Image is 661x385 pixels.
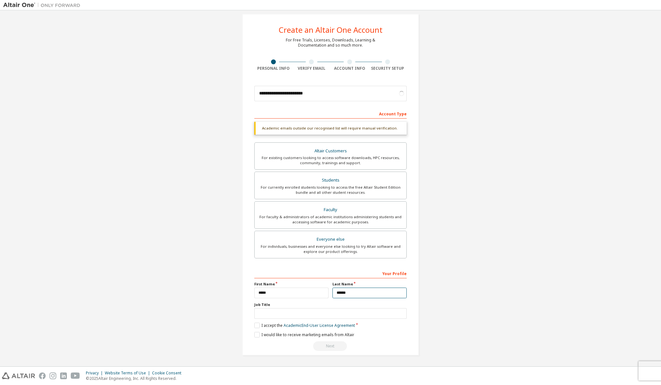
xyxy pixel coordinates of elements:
[258,176,403,185] div: Students
[105,371,152,376] div: Website Terms of Use
[86,376,185,381] p: © 2025 Altair Engineering, Inc. All Rights Reserved.
[254,268,407,278] div: Your Profile
[258,235,403,244] div: Everyone else
[254,122,407,135] div: Academic emails outside our recognised list will require manual verification.
[258,205,403,214] div: Faculty
[60,372,67,379] img: linkedin.svg
[39,372,46,379] img: facebook.svg
[293,66,331,71] div: Verify Email
[332,282,407,287] label: Last Name
[3,2,84,8] img: Altair One
[254,66,293,71] div: Personal Info
[86,371,105,376] div: Privacy
[369,66,407,71] div: Security Setup
[279,26,383,34] div: Create an Altair One Account
[258,155,403,166] div: For existing customers looking to access software downloads, HPC resources, community, trainings ...
[254,341,407,351] div: Please wait while checking email ...
[258,244,403,254] div: For individuals, businesses and everyone else looking to try Altair software and explore our prod...
[330,66,369,71] div: Account Info
[71,372,80,379] img: youtube.svg
[254,302,407,307] label: Job Title
[254,108,407,119] div: Account Type
[254,332,354,337] label: I would like to receive marketing emails from Altair
[254,323,355,328] label: I accept the
[258,214,403,225] div: For faculty & administrators of academic institutions administering students and accessing softwa...
[152,371,185,376] div: Cookie Consent
[50,372,56,379] img: instagram.svg
[254,282,329,287] label: First Name
[258,185,403,195] div: For currently enrolled students looking to access the free Altair Student Edition bundle and all ...
[284,323,355,328] a: Academic End-User License Agreement
[286,38,375,48] div: For Free Trials, Licenses, Downloads, Learning & Documentation and so much more.
[258,147,403,156] div: Altair Customers
[2,372,35,379] img: altair_logo.svg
